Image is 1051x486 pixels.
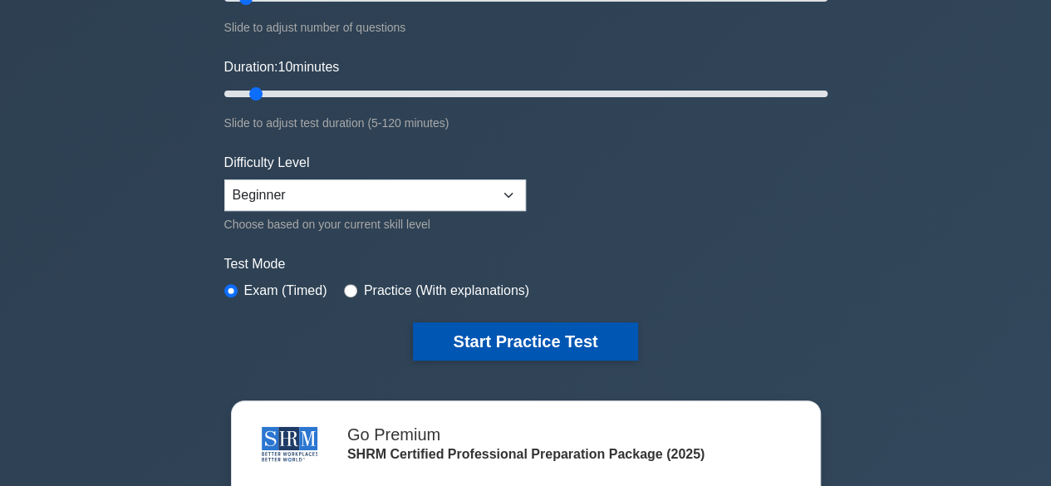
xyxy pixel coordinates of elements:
label: Difficulty Level [224,153,310,173]
label: Test Mode [224,254,828,274]
button: Start Practice Test [413,322,637,361]
label: Duration: minutes [224,57,340,77]
div: Slide to adjust test duration (5-120 minutes) [224,113,828,133]
label: Practice (With explanations) [364,281,529,301]
div: Choose based on your current skill level [224,214,526,234]
label: Exam (Timed) [244,281,327,301]
div: Slide to adjust number of questions [224,17,828,37]
span: 10 [277,60,292,74]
